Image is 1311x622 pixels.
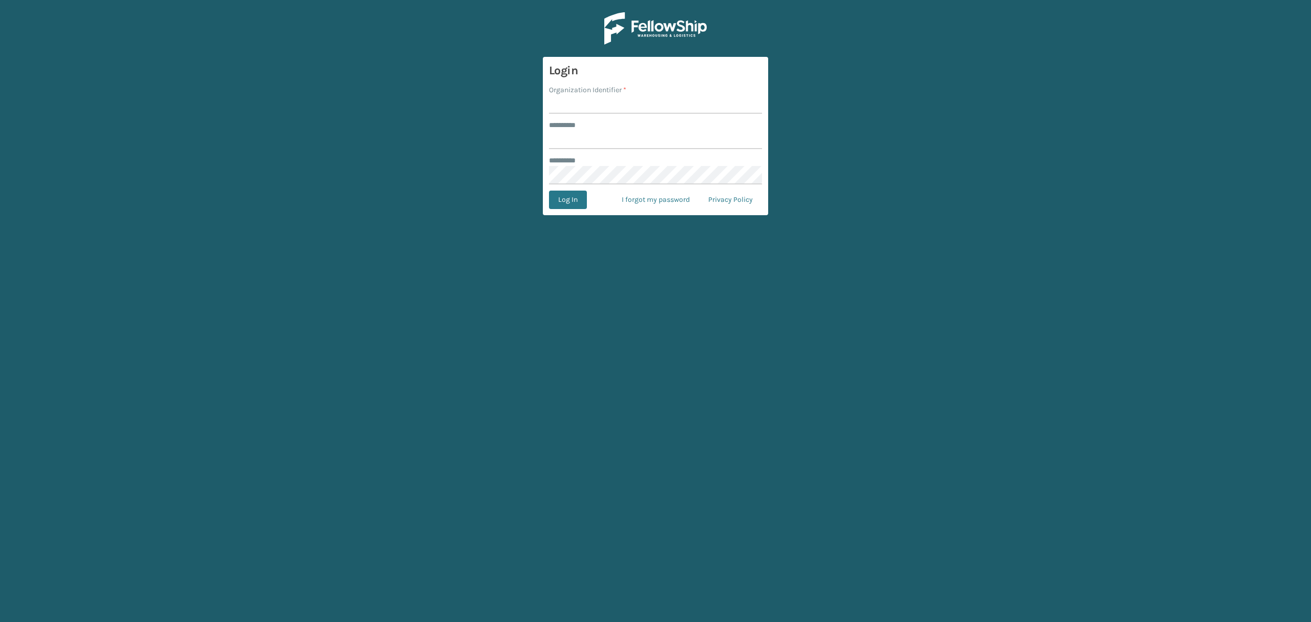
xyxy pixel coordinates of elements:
[604,12,707,45] img: Logo
[549,191,587,209] button: Log In
[549,85,626,95] label: Organization Identifier
[612,191,699,209] a: I forgot my password
[549,63,762,78] h3: Login
[699,191,762,209] a: Privacy Policy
